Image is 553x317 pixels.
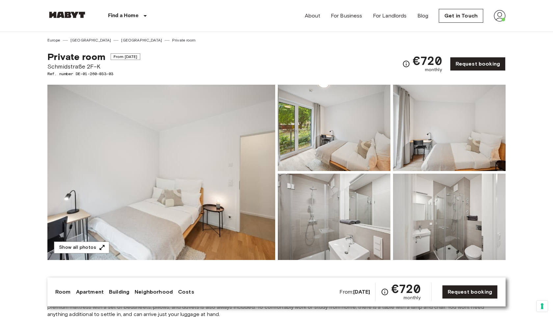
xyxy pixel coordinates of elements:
[70,37,111,43] a: [GEOGRAPHIC_DATA]
[442,285,498,299] a: Request booking
[54,242,109,254] button: Show all photos
[111,53,141,60] span: From [DATE]
[393,174,506,260] img: Picture of unit DE-01-260-033-03
[391,283,421,295] span: €720
[381,288,389,296] svg: Check cost overview for full price breakdown. Please note that discounts apply to new joiners onl...
[47,71,140,77] span: Ref. number DE-01-260-033-03
[278,85,390,171] img: Picture of unit DE-01-260-033-03
[373,12,407,20] a: For Landlords
[278,174,390,260] img: Picture of unit DE-01-260-033-03
[47,37,60,43] a: Europe
[47,12,87,18] img: Habyt
[135,288,173,296] a: Neighborhood
[55,288,71,296] a: Room
[537,301,548,312] button: Your consent preferences for tracking technologies
[339,288,370,296] span: From:
[353,289,370,295] b: [DATE]
[404,295,421,301] span: monthly
[108,12,139,20] p: Find a Home
[47,51,105,62] span: Private room
[121,37,162,43] a: [GEOGRAPHIC_DATA]
[439,9,483,23] a: Get in Touch
[494,10,506,22] img: avatar
[109,288,129,296] a: Building
[47,276,506,286] span: About the room
[47,85,275,260] img: Marketing picture of unit DE-01-260-033-03
[425,67,442,73] span: monthly
[450,57,506,71] a: Request booking
[393,85,506,171] img: Picture of unit DE-01-260-033-03
[172,37,196,43] a: Private room
[178,288,194,296] a: Costs
[417,12,429,20] a: Blog
[47,62,140,71] span: Schmidstraße 2F-K
[413,55,442,67] span: €720
[331,12,362,20] a: For Business
[305,12,320,20] a: About
[402,60,410,68] svg: Check cost overview for full price breakdown. Please note that discounts apply to new joiners onl...
[76,288,104,296] a: Apartment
